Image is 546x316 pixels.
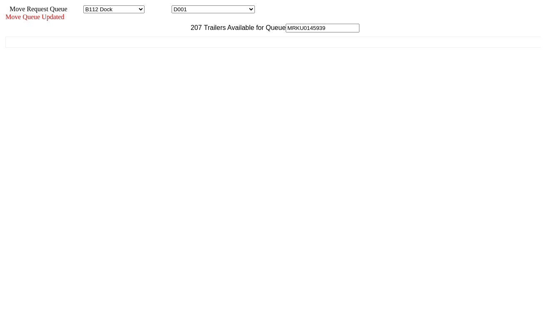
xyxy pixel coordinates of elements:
[286,24,359,32] input: Filter Available Trailers
[202,24,286,31] span: Trailers Available for Queue
[69,5,82,12] span: Area
[5,5,67,12] span: Move Request Queue
[146,5,170,12] span: Location
[187,24,202,31] span: 207
[5,13,64,20] span: Move Queue Updated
